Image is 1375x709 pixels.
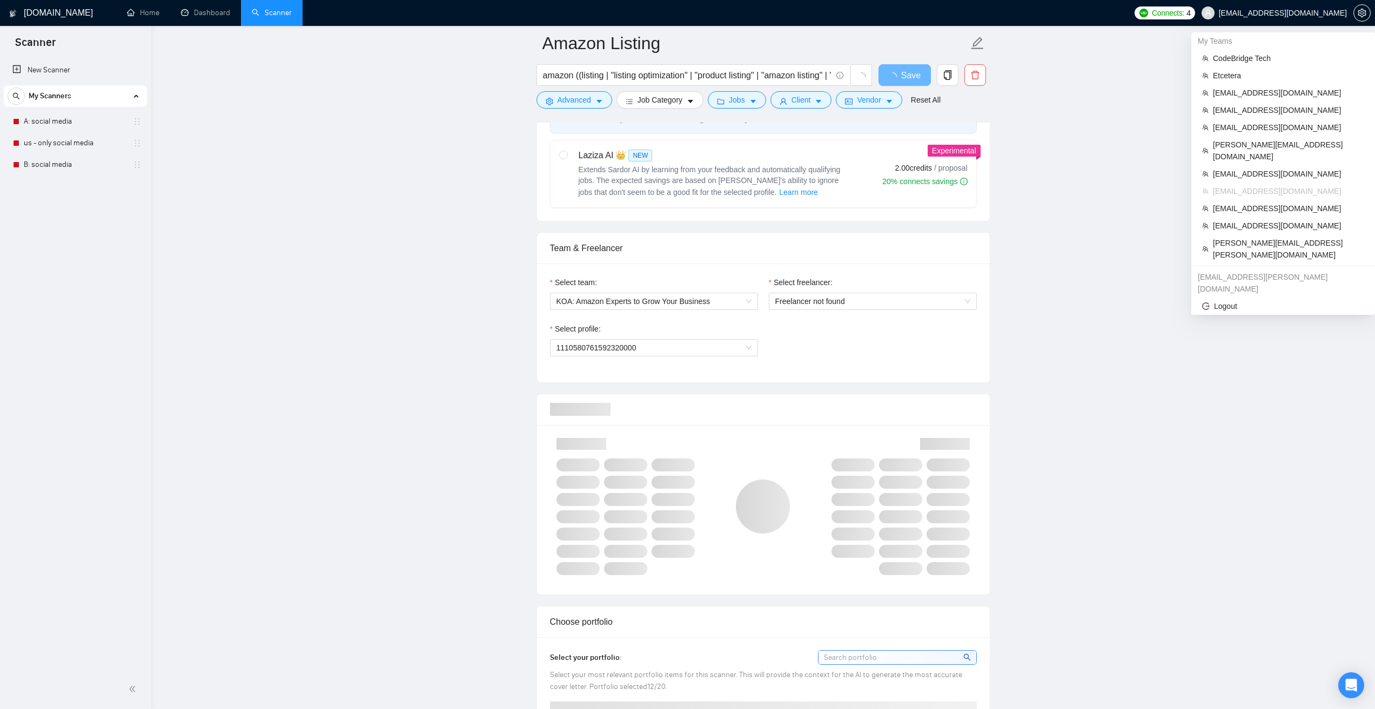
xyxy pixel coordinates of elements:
span: copy [937,70,958,80]
input: Search Freelance Jobs... [543,69,831,82]
span: 1110580761592320000 [556,343,636,352]
button: Laziza AI NEWExtends Sardor AI by learning from your feedback and automatically qualifying jobs. ... [779,186,819,199]
div: Laziza AI [579,149,849,162]
span: logout [1202,302,1210,310]
span: NEW [628,150,652,161]
span: loading [856,72,866,82]
span: team [1202,107,1209,113]
div: Team & Freelancer [550,233,977,264]
span: Select your most relevant portfolio items for this scanner. This will provide the context for the... [550,670,962,691]
span: [EMAIL_ADDRESS][DOMAIN_NAME] [1213,220,1364,232]
a: searchScanner [252,8,292,17]
span: team [1202,171,1209,177]
span: team [1202,147,1209,154]
span: user [1204,9,1212,17]
div: Choose portfolio [550,606,977,637]
span: loading [888,72,901,81]
span: 4 [1186,7,1191,19]
label: Select team: [550,276,597,288]
a: homeHome [127,8,159,17]
div: nazar.levchuk@gigradar.io [1191,268,1375,298]
button: search [8,87,25,105]
button: idcardVendorcaret-down [836,91,902,109]
span: caret-down [595,97,603,105]
span: Select profile: [555,323,601,335]
img: logo [9,5,17,22]
span: Freelancer not found [775,293,970,309]
span: Logout [1202,300,1364,312]
span: [PERSON_NAME][EMAIL_ADDRESS][PERSON_NAME][DOMAIN_NAME] [1213,237,1364,261]
span: team [1202,246,1209,252]
span: delete [965,70,985,80]
span: team [1202,205,1209,212]
span: idcard [845,97,853,105]
div: Open Intercom Messenger [1338,672,1364,698]
button: copy [937,64,958,86]
span: [EMAIL_ADDRESS][DOMAIN_NAME] [1213,185,1364,197]
span: user [780,97,787,105]
span: Vendor [857,94,881,106]
span: Select your portfolio: [550,653,622,662]
div: 20% connects savings [882,176,967,187]
span: caret-down [749,97,757,105]
span: search [963,651,972,663]
span: / proposal [934,163,967,173]
span: [EMAIL_ADDRESS][DOMAIN_NAME] [1213,87,1364,99]
input: Search portfolio [819,651,976,664]
span: search [8,92,24,100]
span: caret-down [886,97,893,105]
span: team [1202,124,1209,131]
span: [EMAIL_ADDRESS][DOMAIN_NAME] [1213,168,1364,180]
button: folderJobscaret-down [708,91,766,109]
span: Extends Sardor AI by learning from your feedback and automatically qualifying jobs. The expected ... [579,165,841,197]
a: A: social media [24,111,126,132]
span: team [1202,72,1209,79]
span: 👑 [615,149,626,162]
span: holder [133,117,142,126]
button: Save [878,64,931,86]
span: [EMAIL_ADDRESS][DOMAIN_NAME] [1213,202,1364,214]
span: holder [133,139,142,147]
span: Scanner [6,35,64,57]
a: setting [1353,9,1371,17]
span: caret-down [687,97,694,105]
span: KOA: Amazon Experts to Grow Your Business [556,293,752,309]
span: team [1202,55,1209,62]
span: [PERSON_NAME][EMAIL_ADDRESS][DOMAIN_NAME] [1213,139,1364,163]
span: team [1202,222,1209,229]
span: info-circle [836,72,843,79]
span: Experimental [932,146,976,155]
button: delete [964,64,986,86]
span: Client [792,94,811,106]
a: us - only social media [24,132,126,154]
span: caret-down [815,97,822,105]
span: edit [970,36,984,50]
span: Etcetera [1213,70,1364,82]
span: holder [133,160,142,169]
span: [EMAIL_ADDRESS][DOMAIN_NAME] [1213,121,1364,133]
span: CodeBridge Tech [1213,52,1364,64]
label: Select freelancer: [769,276,833,288]
a: dashboardDashboard [181,8,230,17]
span: double-left [129,684,139,694]
a: Reset All [911,94,941,106]
a: B: social media [24,154,126,175]
button: barsJob Categorycaret-down [616,91,703,109]
span: Job Category [638,94,682,106]
span: My Scanners [29,85,71,107]
img: upwork-logo.png [1139,9,1148,17]
a: New Scanner [12,59,138,81]
div: My Teams [1191,32,1375,50]
span: Learn more [779,186,818,198]
span: setting [1354,9,1370,17]
button: settingAdvancedcaret-down [536,91,612,109]
span: [EMAIL_ADDRESS][DOMAIN_NAME] [1213,104,1364,116]
span: 2.00 credits [895,162,932,174]
span: setting [546,97,553,105]
span: folder [717,97,725,105]
button: setting [1353,4,1371,22]
li: New Scanner [4,59,147,81]
span: team [1202,188,1209,194]
span: info-circle [960,178,968,185]
button: userClientcaret-down [770,91,832,109]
